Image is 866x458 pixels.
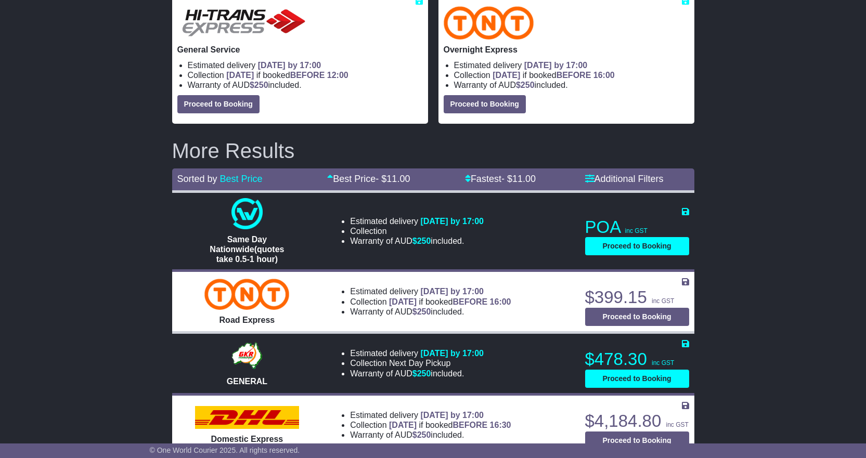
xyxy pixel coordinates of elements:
span: $ [412,237,431,245]
span: [DATE] by 17:00 [258,61,321,70]
li: Collection [350,420,511,430]
button: Proceed to Booking [585,370,689,388]
a: Best Price- $11.00 [327,174,410,184]
li: Estimated delivery [454,60,689,70]
span: GENERAL [227,377,267,386]
span: 250 [521,81,535,89]
span: inc GST [652,359,674,367]
span: © One World Courier 2025. All rights reserved. [150,446,300,454]
span: [DATE] by 17:00 [420,287,484,296]
li: Warranty of AUD included. [188,80,423,90]
span: [DATE] by 17:00 [420,349,484,358]
span: [DATE] [389,297,417,306]
p: $4,184.80 [585,411,689,431]
span: if booked [226,71,348,80]
span: 250 [417,237,431,245]
span: 16:00 [593,71,615,80]
span: - $ [501,174,536,184]
li: Collection [350,358,484,368]
li: Warranty of AUD included. [350,236,484,246]
span: 250 [417,307,431,316]
p: POA [585,217,689,238]
li: Estimated delivery [350,286,511,296]
span: if booked [389,297,511,306]
h2: More Results [172,139,694,162]
span: [DATE] [493,71,520,80]
li: Warranty of AUD included. [350,369,484,378]
img: TNT Domestic: Overnight Express [444,6,534,40]
span: BEFORE [290,71,325,80]
span: $ [412,430,431,439]
li: Collection [350,226,484,236]
p: General Service [177,45,423,55]
p: $399.15 [585,287,689,308]
span: 11.00 [512,174,536,184]
a: Fastest- $11.00 [465,174,536,184]
li: Warranty of AUD included. [350,430,511,440]
span: $ [412,307,431,316]
img: DHL: Domestic Express [195,406,299,429]
li: Estimated delivery [350,348,484,358]
span: BEFORE [453,297,487,306]
span: inc GST [666,421,688,428]
img: TNT Domestic: Road Express [204,279,289,310]
li: Collection [188,70,423,80]
span: if booked [493,71,614,80]
li: Estimated delivery [188,60,423,70]
span: 16:30 [490,421,511,429]
span: 16:00 [490,297,511,306]
span: if booked [389,421,511,429]
span: Same Day Nationwide(quotes take 0.5-1 hour) [210,235,284,264]
span: Sorted by [177,174,217,184]
span: 12:00 [327,71,348,80]
span: [DATE] by 17:00 [524,61,588,70]
a: Best Price [220,174,263,184]
img: HiTrans: General Service [177,6,311,40]
span: Next Day Pickup [389,359,450,368]
span: - $ [376,174,410,184]
li: Warranty of AUD included. [350,307,511,317]
span: inc GST [652,297,674,305]
span: $ [412,369,431,378]
span: [DATE] by 17:00 [420,411,484,420]
p: Overnight Express [444,45,689,55]
p: $478.30 [585,349,689,370]
span: $ [250,81,268,89]
button: Proceed to Booking [585,237,689,255]
span: BEFORE [557,71,591,80]
span: 250 [254,81,268,89]
img: GKR: GENERAL [229,340,265,371]
li: Collection [350,297,511,307]
button: Proceed to Booking [585,308,689,326]
button: Proceed to Booking [444,95,526,113]
a: Additional Filters [585,174,664,184]
span: $ [516,81,535,89]
li: Estimated delivery [350,410,511,420]
span: [DATE] [389,421,417,429]
span: Road Express [219,316,275,324]
span: 250 [417,369,431,378]
span: Domestic Express [211,435,283,443]
span: [DATE] [226,71,254,80]
span: 250 [417,430,431,439]
li: Collection [454,70,689,80]
li: Estimated delivery [350,216,484,226]
button: Proceed to Booking [177,95,260,113]
li: Warranty of AUD included. [454,80,689,90]
span: inc GST [625,227,648,234]
img: One World Courier: Same Day Nationwide(quotes take 0.5-1 hour) [231,198,263,229]
button: Proceed to Booking [585,431,689,450]
span: BEFORE [453,421,487,429]
span: [DATE] by 17:00 [420,217,484,226]
span: 11.00 [386,174,410,184]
